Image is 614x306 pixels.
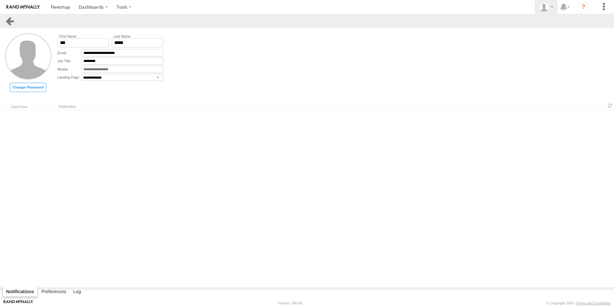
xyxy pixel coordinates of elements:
a: Back to landing page [5,16,14,26]
div: Date/Time [7,106,31,109]
a: Terms and Conditions [576,301,610,305]
span: Refresh [606,103,614,109]
label: Log [70,288,84,297]
label: Notifications [3,287,38,297]
div: Version: 306.00 [278,301,302,305]
label: Landing Page [57,74,82,81]
div: Notification [58,104,606,109]
label: Job Title [57,57,82,65]
label: First Name [57,34,109,38]
label: Email [57,49,82,56]
img: rand-logo.svg [6,5,40,9]
label: Last Name [112,34,163,38]
i: ? [578,2,589,12]
div: © Copyright 2025 - [547,301,610,305]
label: Preferences [38,288,70,297]
label: Mobile [57,66,82,73]
div: rob jurad [537,2,556,12]
label: Set new password [10,83,46,92]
